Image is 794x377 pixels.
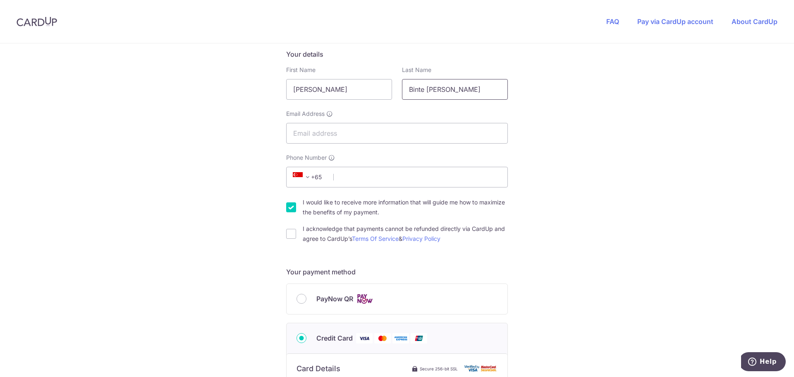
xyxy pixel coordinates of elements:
span: Secure 256-bit SSL [420,365,458,372]
a: About CardUp [732,17,777,26]
div: Credit Card Visa Mastercard American Express Union Pay [297,333,497,343]
label: I would like to receive more information that will guide me how to maximize the benefits of my pa... [303,197,508,217]
span: Phone Number [286,154,327,162]
label: I acknowledge that payments cannot be refunded directly via CardUp and agree to CardUp’s & [303,224,508,244]
span: PayNow QR [316,294,353,304]
img: Cards logo [356,294,373,304]
input: Email address [286,123,508,144]
a: Privacy Policy [402,235,440,242]
img: Visa [356,333,373,343]
input: First name [286,79,392,100]
h6: Card Details [297,364,340,374]
span: +65 [293,172,313,182]
img: Union Pay [411,333,427,343]
label: Last Name [402,66,431,74]
label: First Name [286,66,316,74]
h5: Your payment method [286,267,508,277]
img: Mastercard [374,333,391,343]
span: +65 [290,172,328,182]
img: American Express [392,333,409,343]
iframe: Opens a widget where you can find more information [741,352,786,373]
div: PayNow QR Cards logo [297,294,497,304]
img: CardUp [17,17,57,26]
h5: Your details [286,49,508,59]
a: FAQ [606,17,619,26]
img: card secure [464,365,497,372]
input: Last name [402,79,508,100]
a: Pay via CardUp account [637,17,713,26]
a: Terms Of Service [352,235,399,242]
span: Credit Card [316,333,353,343]
span: Email Address [286,110,325,118]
